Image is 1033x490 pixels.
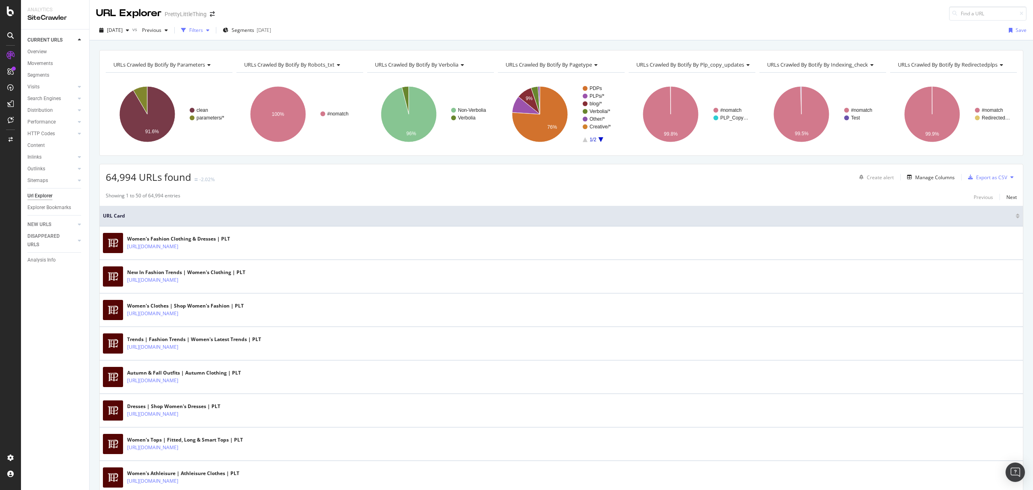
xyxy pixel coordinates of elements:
[590,109,611,114] text: Verbolia/*
[890,79,1017,149] svg: A chart.
[27,176,75,185] a: Sitemaps
[27,83,75,91] a: Visits
[458,107,486,113] text: Non-Verbolia
[103,434,123,454] img: main image
[127,310,178,318] a: [URL][DOMAIN_NAME]
[27,130,75,138] a: HTTP Codes
[590,93,604,99] text: PLPs/*
[547,124,557,130] text: 76%
[96,24,132,37] button: [DATE]
[867,174,894,181] div: Create alert
[127,377,178,385] a: [URL][DOMAIN_NAME]
[974,194,993,201] div: Previous
[27,71,49,80] div: Segments
[965,171,1007,184] button: Export as CSV
[139,24,171,37] button: Previous
[103,367,123,387] img: main image
[765,58,880,71] h4: URLs Crawled By Botify By indexing_check
[127,470,239,477] div: Women's Athleisure | Athleisure Clothes | PLT
[27,232,68,249] div: DISAPPEARED URLS
[106,192,180,202] div: Showing 1 to 50 of 64,994 entries
[103,400,123,421] img: main image
[949,6,1027,21] input: Find a URL
[896,58,1010,71] h4: URLs Crawled By Botify By redirectedplps
[96,6,161,20] div: URL Explorer
[27,192,84,200] a: Url Explorer
[856,171,894,184] button: Create alert
[720,115,748,121] text: PLP_Copy…
[27,141,84,150] a: Content
[458,115,476,121] text: Verbolia
[103,300,123,320] img: main image
[375,61,458,68] span: URLs Crawled By Botify By verbolia
[851,107,872,113] text: #nomatch
[1006,192,1017,202] button: Next
[27,176,48,185] div: Sitemaps
[635,58,756,71] h4: URLs Crawled By Botify By plp_copy_updates
[127,336,261,343] div: Trends | Fashion Trends | Women's Latest Trends | PLT
[982,115,1010,121] text: Redirected…
[373,58,487,71] h4: URLs Crawled By Botify By verbolia
[27,59,84,68] a: Movements
[504,58,617,71] h4: URLs Crawled By Botify By pagetype
[210,11,215,17] div: arrow-right-arrow-left
[590,86,602,91] text: PDPs
[127,436,243,444] div: Women's Tops | Fitted, Long & Smart Tops | PLT
[759,79,886,149] svg: A chart.
[139,27,161,34] span: Previous
[127,269,245,276] div: New In Fashion Trends | Women's Clothing | PLT
[27,48,84,56] a: Overview
[904,172,955,182] button: Manage Columns
[103,212,1014,220] span: URL Card
[178,24,213,37] button: Filters
[974,192,993,202] button: Previous
[27,130,55,138] div: HTTP Codes
[197,115,224,121] text: parameters/*
[106,170,191,184] span: 64,994 URLs found
[244,61,335,68] span: URLs Crawled By Botify By robots_txt
[27,36,63,44] div: CURRENT URLS
[27,118,56,126] div: Performance
[1006,24,1027,37] button: Save
[27,106,53,115] div: Distribution
[113,61,205,68] span: URLs Crawled By Botify By parameters
[506,61,592,68] span: URLs Crawled By Botify By pagetype
[27,192,52,200] div: Url Explorer
[27,94,61,103] div: Search Engines
[27,141,45,150] div: Content
[127,243,178,251] a: [URL][DOMAIN_NAME]
[27,220,75,229] a: NEW URLS
[898,61,997,68] span: URLs Crawled By Botify By redirectedplps
[720,107,742,113] text: #nomatch
[915,174,955,181] div: Manage Columns
[982,107,1003,113] text: #nomatch
[925,131,939,137] text: 99.9%
[127,369,241,377] div: Autumn & Fall Outfits | Autumn Clothing | PLT
[103,233,123,253] img: main image
[189,27,203,34] div: Filters
[767,61,868,68] span: URLs Crawled By Botify By indexing_check
[103,266,123,287] img: main image
[127,444,178,452] a: [URL][DOMAIN_NAME]
[232,27,254,34] span: Segments
[27,256,56,264] div: Analysis Info
[327,111,349,117] text: #nomatch
[27,165,45,173] div: Outlinks
[27,203,71,212] div: Explorer Bookmarks
[27,48,47,56] div: Overview
[236,79,362,149] div: A chart.
[127,302,244,310] div: Women's Clothes | Shop Women's Fashion | PLT
[199,176,215,183] div: -2.02%
[194,178,198,181] img: Equal
[1006,194,1017,201] div: Next
[27,256,84,264] a: Analysis Info
[103,333,123,354] img: main image
[27,94,75,103] a: Search Engines
[272,111,284,117] text: 100%
[27,118,75,126] a: Performance
[629,79,755,149] div: A chart.
[27,6,83,13] div: Analytics
[27,165,75,173] a: Outlinks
